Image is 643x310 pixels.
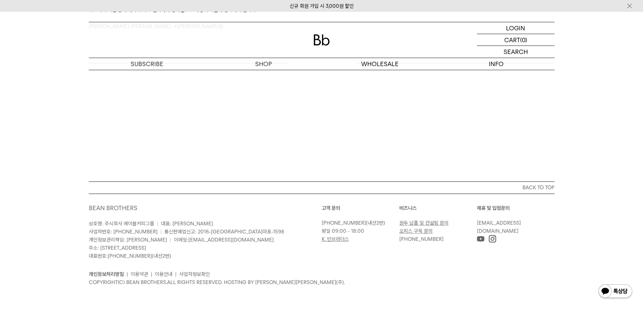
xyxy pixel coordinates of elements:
[520,34,527,46] p: (0)
[89,181,555,194] button: BACK TO TOP
[155,271,172,277] a: 이용안내
[151,270,152,278] li: |
[506,22,525,34] p: LOGIN
[160,229,162,235] span: |
[89,271,124,277] a: 개인정보처리방침
[399,220,449,226] a: 원두 납품 및 컨설팅 문의
[598,284,633,300] img: 카카오톡 채널 1:1 채팅 버튼
[89,278,555,286] p: COPYRIGHT(C) BEAN BROTHERS. ALL RIGHTS RESERVED. HOSTING BY [PERSON_NAME][PERSON_NAME](주).
[179,271,210,277] a: 사업자정보확인
[205,58,322,70] a: SHOP
[399,204,477,212] p: 비즈니스
[89,253,171,259] span: 대표번호: (내선2번)
[131,271,148,277] a: 이용약관
[399,228,433,234] a: 오피스 구독 문의
[157,221,158,227] span: |
[161,221,213,227] span: 대표: [PERSON_NAME]
[477,204,555,212] p: 제휴 및 입점문의
[108,253,152,259] a: [PHONE_NUMBER]
[314,34,330,46] img: 로고
[504,34,520,46] p: CART
[89,245,146,251] span: 주소: [STREET_ADDRESS]
[322,220,366,226] a: [PHONE_NUMBER]
[322,227,396,235] p: 평일 09:00 - 18:00
[89,229,158,235] span: 사업자번호: [PHONE_NUMBER]
[174,237,274,243] span: 이메일:
[127,270,128,278] li: |
[175,270,177,278] li: |
[170,237,171,243] span: |
[504,46,528,58] p: SEARCH
[322,58,438,70] p: WHOLESALE
[477,22,555,34] a: LOGIN
[477,34,555,46] a: CART (0)
[89,58,205,70] a: SUBSCRIBE
[188,237,274,243] a: [EMAIL_ADDRESS][DOMAIN_NAME]
[89,237,167,243] span: 개인정보관리책임: [PERSON_NAME]
[477,220,521,234] a: [EMAIL_ADDRESS][DOMAIN_NAME]
[322,219,396,227] p: (내선2번)
[438,58,555,70] p: INFO
[89,221,154,227] span: 상호명: 주식회사 에이블커피그룹
[89,204,137,212] a: BEAN BROTHERS
[322,236,349,242] a: K. 빈브라더스
[290,3,354,9] a: 신규 회원 가입 시 3,000원 할인
[164,229,284,235] span: 통신판매업신고: 2016-[GEOGRAPHIC_DATA]마포-1598
[322,204,399,212] p: 고객 문의
[399,236,444,242] a: [PHONE_NUMBER]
